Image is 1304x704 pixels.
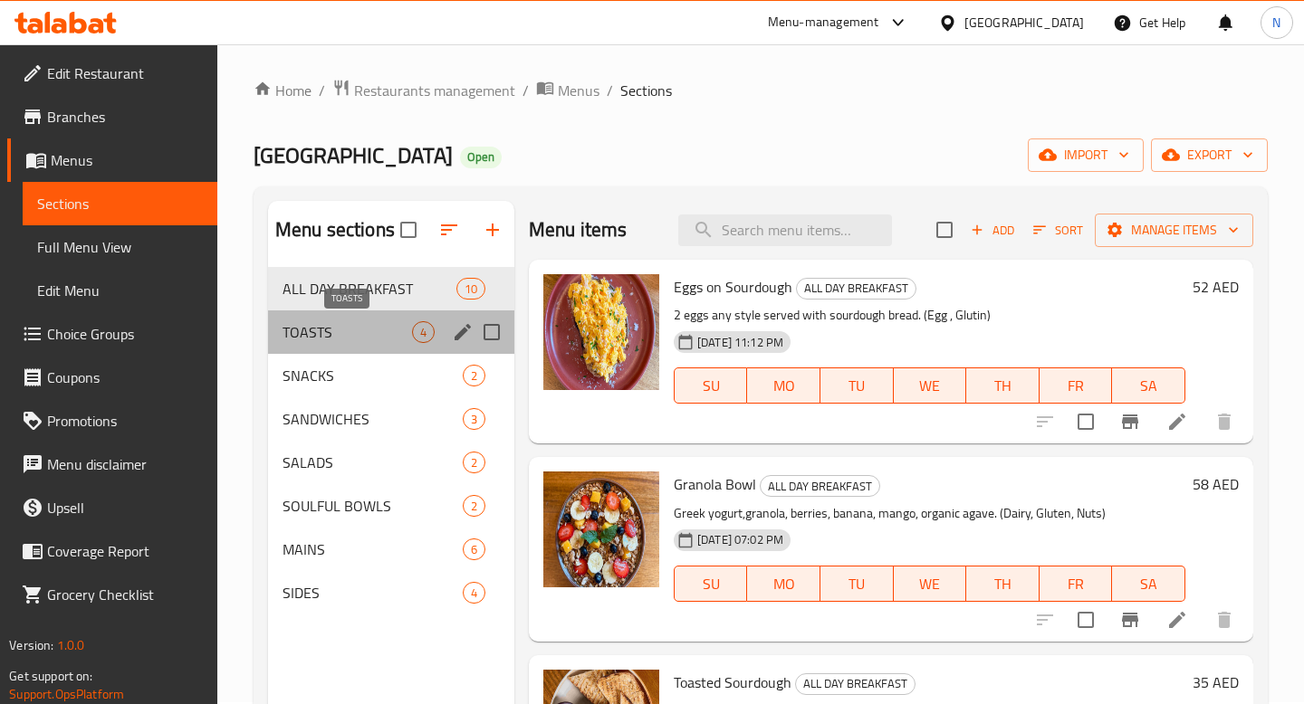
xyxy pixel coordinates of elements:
[464,367,484,385] span: 2
[427,208,471,252] span: Sort sections
[463,495,485,517] div: items
[1151,138,1268,172] button: export
[820,367,894,404] button: TU
[964,216,1021,244] button: Add
[973,571,1032,597] span: TH
[1112,566,1185,602] button: SA
[332,79,515,102] a: Restaurants management
[56,633,84,657] span: 1.0.0
[47,453,203,475] span: Menu disclaimer
[283,495,463,517] div: SOULFUL BOWLS
[901,571,960,597] span: WE
[964,216,1021,244] span: Add item
[268,484,514,528] div: SOULFUL BOWLS2
[268,397,514,441] div: SANDWICHES3
[674,304,1185,327] p: 2 eggs any style served with sourdough bread. (Egg , Glutin)
[901,373,960,399] span: WE
[820,566,894,602] button: TU
[620,80,672,101] span: Sections
[1108,598,1152,642] button: Branch-specific-item
[674,367,747,404] button: SU
[1040,566,1113,602] button: FR
[275,216,395,243] h2: Menu sections
[674,566,747,602] button: SU
[7,442,217,486] a: Menu disclaimer
[463,582,485,604] div: items
[1272,13,1280,33] span: N
[1193,274,1239,300] h6: 52 AED
[828,571,887,597] span: TU
[964,13,1084,33] div: [GEOGRAPHIC_DATA]
[1109,219,1239,242] span: Manage items
[457,281,484,298] span: 10
[254,135,453,176] span: [GEOGRAPHIC_DATA]
[1108,400,1152,443] button: Branch-specific-item
[1119,571,1178,597] span: SA
[1193,670,1239,695] h6: 35 AED
[268,354,514,397] div: SNACKS2
[37,193,203,214] span: Sections
[1095,214,1253,247] button: Manage items
[464,541,484,558] span: 6
[23,225,217,269] a: Full Menu View
[7,486,217,529] a: Upsell
[463,538,485,560] div: items
[283,582,463,604] div: SIDES
[283,321,412,343] span: TOASTS
[319,80,325,101] li: /
[283,408,463,430] span: SANDWICHES
[7,312,217,356] a: Choice Groups
[7,399,217,442] a: Promotions
[768,12,879,33] div: Menu-management
[529,216,628,243] h2: Menu items
[456,278,485,300] div: items
[536,79,599,102] a: Menus
[23,269,217,312] a: Edit Menu
[543,274,659,390] img: Eggs on Sourdough
[412,321,435,343] div: items
[464,585,484,602] span: 4
[460,149,502,165] span: Open
[9,633,53,657] span: Version:
[7,52,217,95] a: Edit Restaurant
[268,571,514,614] div: SIDES4
[1040,367,1113,404] button: FR
[283,538,463,560] span: MAINS
[1028,138,1144,172] button: import
[283,365,463,386] span: SNACKS
[7,356,217,399] a: Coupons
[47,540,203,562] span: Coverage Report
[796,278,916,300] div: ALL DAY BREAKFAST
[23,182,217,225] a: Sections
[9,664,92,688] span: Get support on:
[796,673,915,694] span: ALL DAY BREAKFAST
[966,566,1040,602] button: TH
[543,471,659,587] img: Granola Bowl
[1029,216,1088,244] button: Sort
[760,475,880,497] div: ALL DAY BREAKFAST
[523,80,529,101] li: /
[460,147,502,168] div: Open
[968,220,1017,241] span: Add
[7,573,217,616] a: Grocery Checklist
[471,208,514,252] button: Add section
[1042,144,1129,166] span: import
[1047,373,1106,399] span: FR
[1033,220,1083,241] span: Sort
[1021,216,1095,244] span: Sort items
[463,452,485,473] div: items
[690,334,791,351] span: [DATE] 11:12 PM
[678,214,892,246] input: search
[682,373,740,399] span: SU
[47,366,203,388] span: Coupons
[47,584,203,605] span: Grocery Checklist
[973,373,1032,399] span: TH
[1067,601,1105,639] span: Select to update
[797,278,916,299] span: ALL DAY BREAKFAST
[828,373,887,399] span: TU
[463,408,485,430] div: items
[268,267,514,310] div: ALL DAY BREAKFAST10
[47,323,203,345] span: Choice Groups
